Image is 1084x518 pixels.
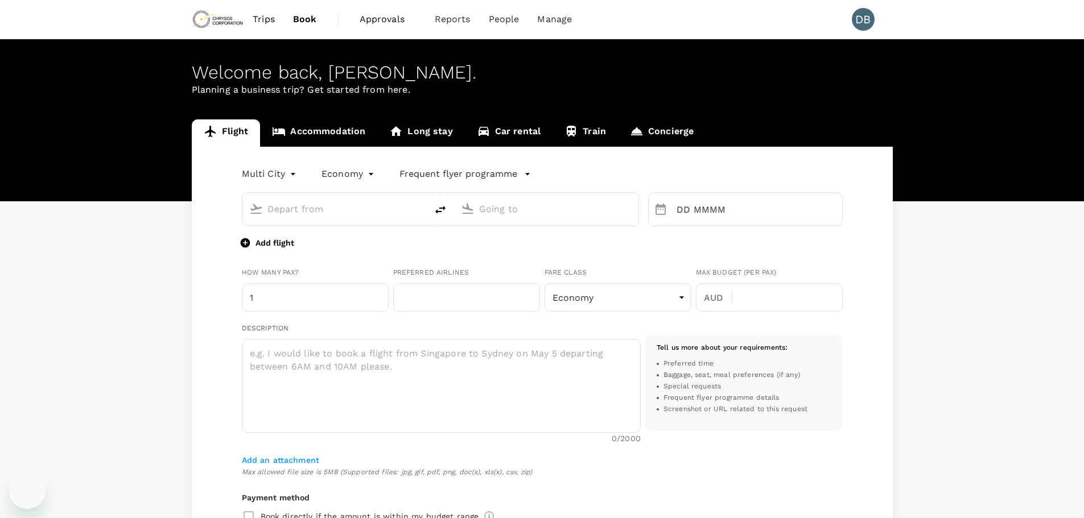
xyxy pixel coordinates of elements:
button: delete [427,196,454,223]
img: Chrysos Corporation [192,7,244,32]
div: How many pax? [242,267,389,279]
p: Planning a business trip? Get started from here. [192,83,893,97]
button: Open [419,208,421,210]
span: Trips [253,13,275,26]
button: Choose date [649,198,672,221]
p: AUD [704,291,732,305]
span: People [489,13,520,26]
button: Add flight [242,237,294,248]
button: Frequent flyer programme [399,167,531,181]
span: Description [242,324,289,332]
span: Book [293,13,317,26]
span: Special requests [663,381,721,392]
div: Multi City [242,165,299,183]
a: Flight [192,119,261,147]
input: Depart from [267,200,403,218]
span: Tell us more about your requirements : [657,343,788,351]
a: Long stay [377,119,464,147]
p: Frequent flyer programme [399,167,517,181]
a: Concierge [618,119,706,147]
div: Fare Class [545,267,691,279]
p: Add flight [255,237,294,248]
span: Add an attachment [242,455,320,465]
span: Baggage, seat, meal preferences (if any) [663,370,800,381]
p: 0 /2000 [612,433,641,444]
h6: Payment method [242,492,843,504]
a: Accommodation [260,119,377,147]
input: Going to [479,200,615,218]
span: Max allowed file size is 5MB (Supported files: jpg, gif, pdf, png, doc(x), xls(x), csv, zip) [242,467,843,478]
div: DB [852,8,875,31]
span: Reports [435,13,471,26]
span: Approvals [360,13,417,26]
span: Frequent flyer programme details [663,392,780,404]
a: Car rental [465,119,553,147]
iframe: Button to launch messaging window [9,473,46,509]
span: Screenshot or URL related to this request [663,404,807,415]
div: Economy [322,165,377,183]
div: Max Budget (per pax) [696,267,843,279]
span: Preferred time [663,358,714,370]
a: Train [553,119,618,147]
div: Preferred Airlines [393,267,540,279]
input: Departure [677,192,842,226]
button: Open [630,208,633,210]
div: Welcome back , [PERSON_NAME] . [192,62,893,83]
span: Manage [537,13,572,26]
div: Economy [545,283,691,312]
